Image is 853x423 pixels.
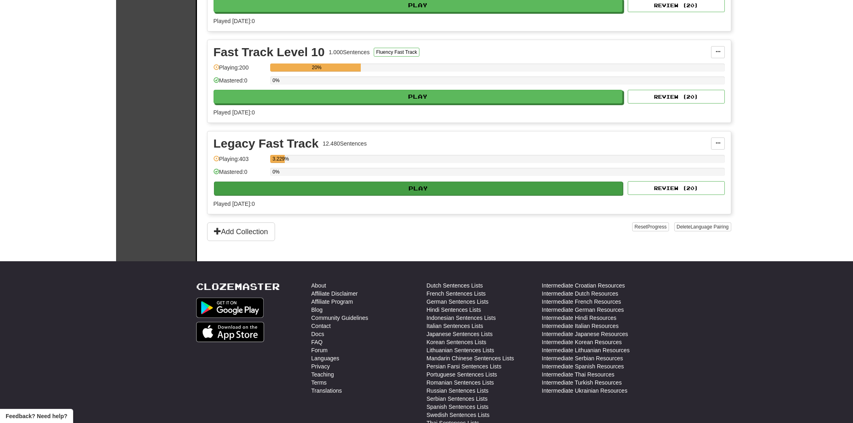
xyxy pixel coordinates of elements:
img: Get it on Google Play [196,298,264,318]
a: Blog [311,306,323,314]
button: Play [214,182,623,195]
a: Contact [311,322,331,330]
div: Playing: 200 [214,63,266,77]
a: Intermediate Thai Resources [542,370,615,379]
span: Progress [647,224,667,230]
a: Romanian Sentences Lists [427,379,494,387]
a: Serbian Sentences Lists [427,395,488,403]
a: Intermediate Korean Resources [542,338,622,346]
button: Fluency Fast Track [374,48,419,57]
a: Intermediate Ukrainian Resources [542,387,628,395]
a: Teaching [311,370,334,379]
a: Docs [311,330,324,338]
a: Italian Sentences Lists [427,322,483,330]
a: Intermediate French Resources [542,298,621,306]
a: Clozemaster [196,281,280,292]
a: Indonesian Sentences Lists [427,314,496,322]
span: Played [DATE]: 0 [214,201,255,207]
button: Play [214,90,623,104]
a: German Sentences Lists [427,298,489,306]
a: Languages [311,354,339,362]
a: French Sentences Lists [427,290,486,298]
a: Intermediate Dutch Resources [542,290,618,298]
a: Intermediate German Resources [542,306,624,314]
a: Spanish Sentences Lists [427,403,489,411]
span: Played [DATE]: 0 [214,18,255,24]
a: Intermediate Turkish Resources [542,379,622,387]
div: Fast Track Level 10 [214,46,325,58]
div: Playing: 403 [214,155,266,168]
span: Language Pairing [690,224,728,230]
div: Mastered: 0 [214,168,266,181]
a: Community Guidelines [311,314,368,322]
a: Privacy [311,362,330,370]
a: Portuguese Sentences Lists [427,370,497,379]
div: Legacy Fast Track [214,137,319,150]
a: Affiliate Disclaimer [311,290,358,298]
a: Affiliate Program [311,298,353,306]
a: About [311,281,326,290]
a: Lithuanian Sentences Lists [427,346,494,354]
a: Terms [311,379,327,387]
span: Open feedback widget [6,412,67,420]
div: Mastered: 0 [214,76,266,90]
span: Played [DATE]: 0 [214,109,255,116]
a: Intermediate Hindi Resources [542,314,616,322]
a: Intermediate Lithuanian Resources [542,346,630,354]
a: Japanese Sentences Lists [427,330,493,338]
button: Add Collection [207,222,275,241]
a: Mandarin Chinese Sentences Lists [427,354,514,362]
a: Hindi Sentences Lists [427,306,481,314]
a: Intermediate Spanish Resources [542,362,624,370]
a: FAQ [311,338,323,346]
a: Intermediate Italian Resources [542,322,619,330]
a: Korean Sentences Lists [427,338,487,346]
div: 1.000 Sentences [329,48,370,56]
img: Get it on App Store [196,322,265,342]
button: Review (20) [628,90,725,104]
a: Intermediate Japanese Resources [542,330,628,338]
div: 20% [273,63,361,72]
a: Intermediate Serbian Resources [542,354,623,362]
a: Intermediate Croatian Resources [542,281,625,290]
a: Forum [311,346,328,354]
a: Persian Farsi Sentences Lists [427,362,502,370]
button: Review (20) [628,181,725,195]
a: Russian Sentences Lists [427,387,489,395]
button: DeleteLanguage Pairing [674,222,731,231]
a: Dutch Sentences Lists [427,281,483,290]
a: Translations [311,387,342,395]
div: 3.229% [273,155,285,163]
button: ResetProgress [632,222,669,231]
div: 12.480 Sentences [323,140,367,148]
a: Swedish Sentences Lists [427,411,490,419]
